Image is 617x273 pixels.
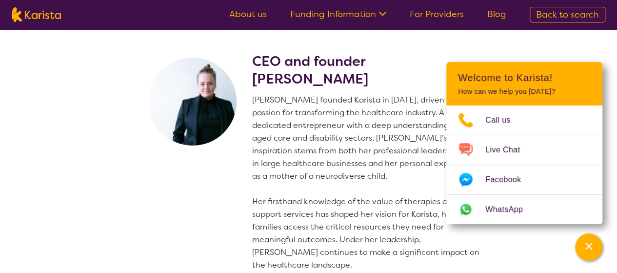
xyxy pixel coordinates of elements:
[252,53,484,88] h2: CEO and founder [PERSON_NAME]
[485,113,522,127] span: Call us
[12,7,61,22] img: Karista logo
[487,8,506,20] a: Blog
[229,8,267,20] a: About us
[485,143,532,157] span: Live Chat
[252,94,484,272] p: [PERSON_NAME] founded Karista in [DATE], driven by her passion for transforming the healthcare in...
[446,105,602,224] ul: Choose channel
[410,8,464,20] a: For Providers
[536,9,599,21] span: Back to search
[485,202,535,217] span: WhatsApp
[458,72,591,84] h2: Welcome to Karista!
[530,7,605,22] a: Back to search
[575,233,602,261] button: Channel Menu
[446,195,602,224] a: Web link opens in a new tab.
[458,87,591,96] p: How can we help you [DATE]?
[485,172,533,187] span: Facebook
[290,8,386,20] a: Funding Information
[446,62,602,224] div: Channel Menu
